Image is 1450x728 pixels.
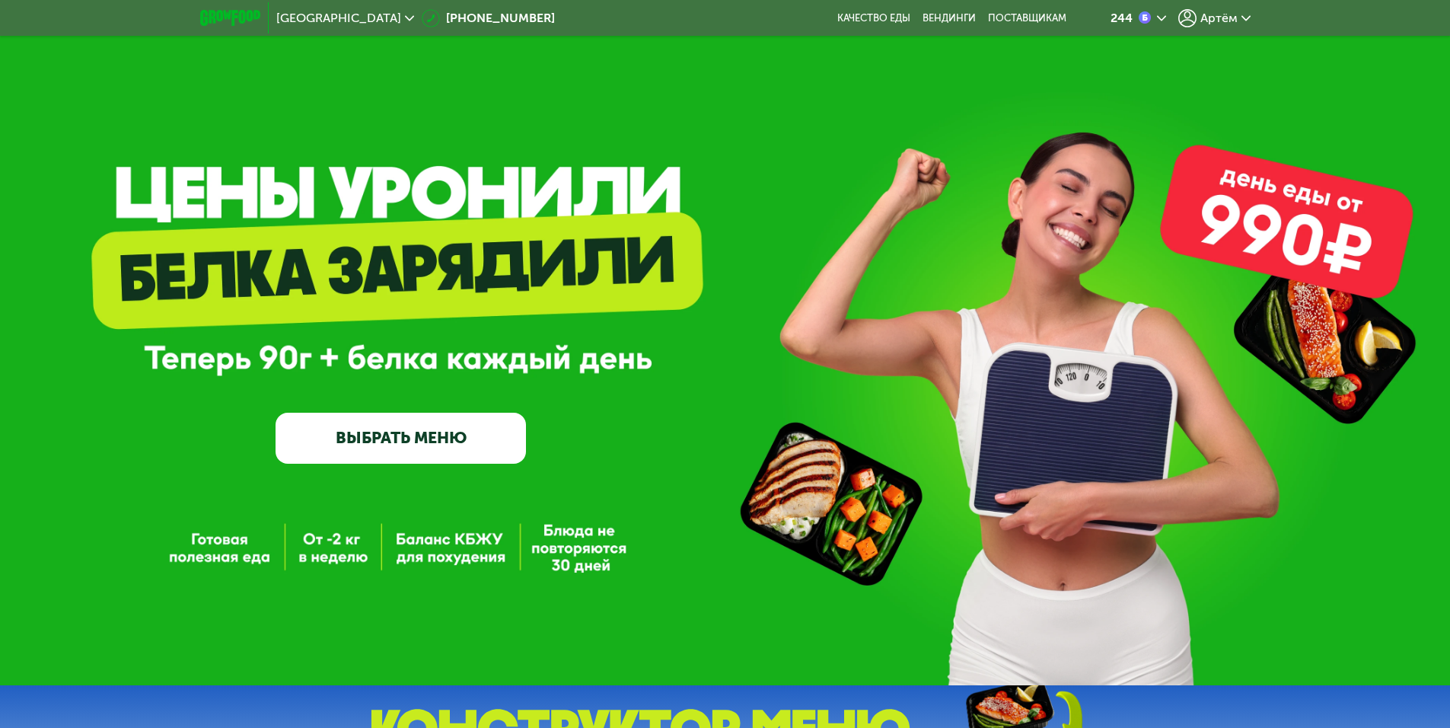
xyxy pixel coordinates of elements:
[923,12,976,24] a: Вендинги
[276,12,401,24] span: [GEOGRAPHIC_DATA]
[1111,12,1133,24] div: 244
[837,12,910,24] a: Качество еды
[988,12,1066,24] div: поставщикам
[1200,12,1238,24] span: Артём
[276,413,526,463] a: ВЫБРАТЬ МЕНЮ
[422,9,555,27] a: [PHONE_NUMBER]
